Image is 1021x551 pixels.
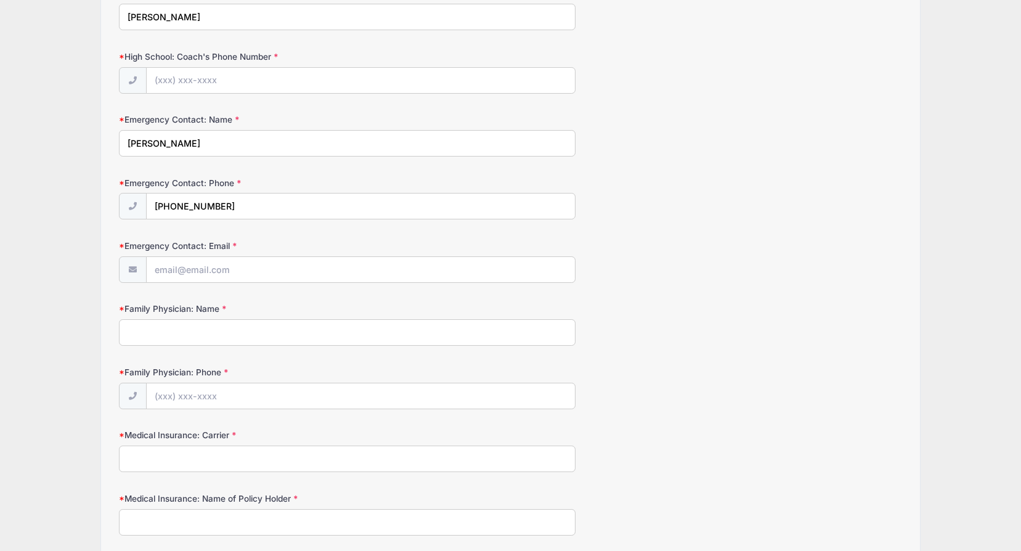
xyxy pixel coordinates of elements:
[119,492,380,505] label: Medical Insurance: Name of Policy Holder
[119,240,380,252] label: Emergency Contact: Email
[119,51,380,63] label: High School: Coach's Phone Number
[119,113,380,126] label: Emergency Contact: Name
[119,366,380,378] label: Family Physician: Phone
[146,383,576,409] input: (xxx) xxx-xxxx
[119,303,380,315] label: Family Physician: Name
[146,67,576,94] input: (xxx) xxx-xxxx
[119,177,380,189] label: Emergency Contact: Phone
[146,193,576,219] input: (xxx) xxx-xxxx
[119,429,380,441] label: Medical Insurance: Carrier
[146,256,576,283] input: email@email.com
